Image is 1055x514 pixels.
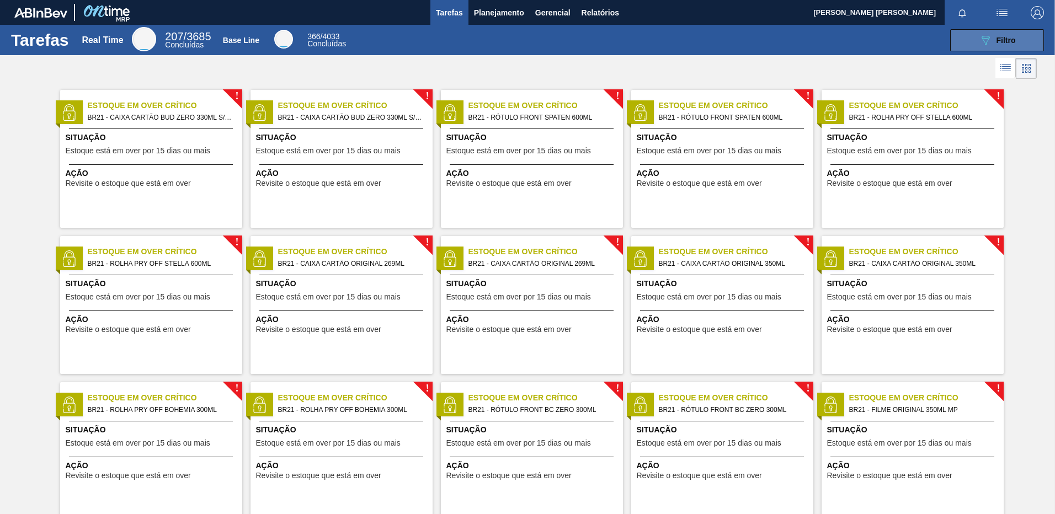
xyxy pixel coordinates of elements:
[995,6,1009,19] img: userActions
[278,404,424,416] span: BR21 - ROLHA PRY OFF BOHEMIA 300ML
[468,100,623,111] span: Estoque em Over Crítico
[251,104,268,121] img: status
[11,34,69,46] h1: Tarefas
[827,147,972,155] span: Estoque está em over por 15 dias ou mais
[165,40,204,49] span: Concluídas
[637,132,811,143] span: Situação
[806,92,809,100] span: !
[66,424,239,436] span: Situação
[251,250,268,267] img: status
[88,246,242,258] span: Estoque em Over Crítico
[441,397,458,413] img: status
[659,111,804,124] span: BR21 - RÓTULO FRONT SPATEN 600ML
[849,100,1004,111] span: Estoque em Over Crítico
[616,92,619,100] span: !
[441,250,458,267] img: status
[425,92,429,100] span: !
[637,439,781,447] span: Estoque está em over por 15 dias ou mais
[235,92,238,100] span: !
[659,392,813,404] span: Estoque em Over Crítico
[66,179,191,188] span: Revisite o estoque que está em over
[822,397,839,413] img: status
[637,168,811,179] span: Ação
[278,246,433,258] span: Estoque em Over Crítico
[446,147,591,155] span: Estoque está em over por 15 dias ou mais
[659,100,813,111] span: Estoque em Over Crítico
[827,179,952,188] span: Revisite o estoque que está em over
[66,472,191,480] span: Revisite o estoque que está em over
[446,278,620,290] span: Situação
[425,238,429,247] span: !
[88,100,242,111] span: Estoque em Over Crítico
[256,314,430,325] span: Ação
[849,111,995,124] span: BR21 - ROLHA PRY OFF STELLA 600ML
[945,5,980,20] button: Notificações
[468,258,614,270] span: BR21 - CAIXA CARTÃO ORIGINAL 269ML
[307,32,339,41] span: / 4033
[165,32,211,49] div: Real Time
[997,36,1016,45] span: Filtro
[307,39,346,48] span: Concluídas
[997,92,1000,100] span: !
[88,258,233,270] span: BR21 - ROLHA PRY OFF STELLA 600ML
[827,424,1001,436] span: Situação
[637,325,762,334] span: Revisite o estoque que está em over
[806,238,809,247] span: !
[637,460,811,472] span: Ação
[446,472,572,480] span: Revisite o estoque que está em over
[88,404,233,416] span: BR21 - ROLHA PRY OFF BOHEMIA 300ML
[446,179,572,188] span: Revisite o estoque que está em over
[66,439,210,447] span: Estoque está em over por 15 dias ou mais
[223,36,259,45] div: Base Line
[827,293,972,301] span: Estoque está em over por 15 dias ou mais
[278,392,433,404] span: Estoque em Over Crítico
[165,30,183,42] span: 207
[446,424,620,436] span: Situação
[256,293,401,301] span: Estoque está em over por 15 dias ou mais
[822,104,839,121] img: status
[235,384,238,393] span: !
[637,314,811,325] span: Ação
[66,325,191,334] span: Revisite o estoque que está em over
[659,258,804,270] span: BR21 - CAIXA CARTÃO ORIGINAL 350ML
[827,472,952,480] span: Revisite o estoque que está em over
[66,314,239,325] span: Ação
[441,104,458,121] img: status
[446,439,591,447] span: Estoque está em over por 15 dias ou mais
[82,35,123,45] div: Real Time
[61,250,77,267] img: status
[256,132,430,143] span: Situação
[637,179,762,188] span: Revisite o estoque que está em over
[278,258,424,270] span: BR21 - CAIXA CARTÃO ORIGINAL 269ML
[256,278,430,290] span: Situação
[88,392,242,404] span: Estoque em Over Crítico
[637,424,811,436] span: Situação
[616,384,619,393] span: !
[995,58,1016,79] div: Visão em Lista
[827,278,1001,290] span: Situação
[251,397,268,413] img: status
[278,100,433,111] span: Estoque em Over Crítico
[827,325,952,334] span: Revisite o estoque que está em over
[849,392,1004,404] span: Estoque em Over Crítico
[446,293,591,301] span: Estoque está em over por 15 dias ou mais
[446,132,620,143] span: Situação
[256,325,381,334] span: Revisite o estoque que está em over
[997,384,1000,393] span: !
[849,258,995,270] span: BR21 - CAIXA CARTÃO ORIGINAL 350ML
[307,32,320,41] span: 366
[849,404,995,416] span: BR21 - FILME ORIGINAL 350ML MP
[827,460,1001,472] span: Ação
[535,6,571,19] span: Gerencial
[256,424,430,436] span: Situação
[61,397,77,413] img: status
[637,147,781,155] span: Estoque está em over por 15 dias ou mais
[436,6,463,19] span: Tarefas
[274,30,293,49] div: Base Line
[66,168,239,179] span: Ação
[256,439,401,447] span: Estoque está em over por 15 dias ou mais
[468,246,623,258] span: Estoque em Over Crítico
[278,111,424,124] span: BR21 - CAIXA CARTÃO BUD ZERO 330ML S/TABLOCKER
[827,439,972,447] span: Estoque está em over por 15 dias ou mais
[474,6,524,19] span: Planejamento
